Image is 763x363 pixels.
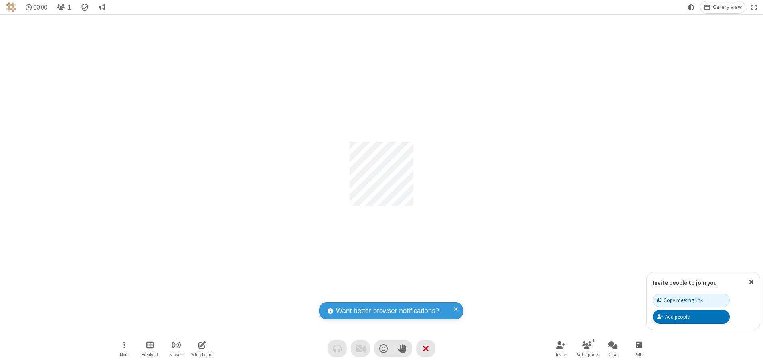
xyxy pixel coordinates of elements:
[748,1,760,13] button: Fullscreen
[33,4,47,11] span: 00:00
[142,352,158,357] span: Breakout
[556,352,566,357] span: Invite
[120,352,128,357] span: More
[575,337,599,360] button: Open participant list
[743,272,760,292] button: Close popover
[112,337,136,360] button: Open menu
[190,337,214,360] button: Open shared whiteboard
[609,352,618,357] span: Chat
[653,310,730,323] button: Add people
[713,4,742,10] span: Gallery view
[6,2,16,12] img: QA Selenium DO NOT DELETE OR CHANGE
[169,352,183,357] span: Stream
[653,279,717,286] label: Invite people to join you
[601,337,625,360] button: Open chat
[374,340,393,357] button: Send a reaction
[77,1,93,13] div: Meeting details Encryption enabled
[351,340,370,357] button: Video
[549,337,573,360] button: Invite participants (Alt+I)
[328,340,347,357] button: Audio problem - check your Internet connection or call by phone
[138,337,162,360] button: Manage Breakout Rooms
[627,337,651,360] button: Open poll
[590,337,597,344] div: 1
[191,352,213,357] span: Whiteboard
[53,1,74,13] button: Open participant list
[164,337,188,360] button: Start streaming
[635,352,643,357] span: Polls
[22,1,51,13] div: Timer
[653,294,730,307] button: Copy meeting link
[95,1,108,13] button: Conversation
[416,340,435,357] button: End or leave meeting
[68,4,71,11] span: 1
[575,352,599,357] span: Participants
[336,306,439,316] span: Want better browser notifications?
[700,1,745,13] button: Change layout
[657,296,703,304] div: Copy meeting link
[685,1,698,13] button: Using system theme
[393,340,412,357] button: Raise hand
